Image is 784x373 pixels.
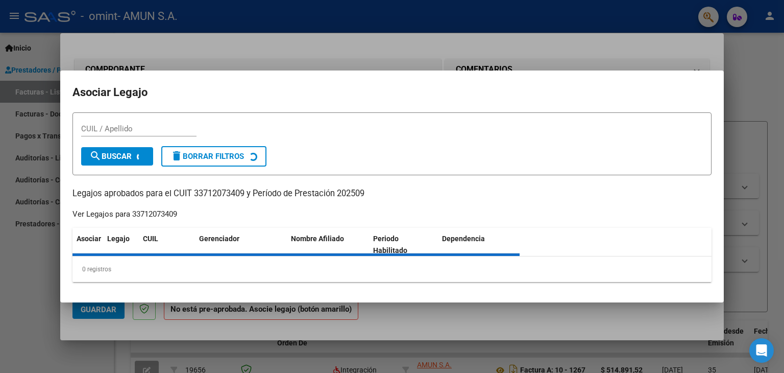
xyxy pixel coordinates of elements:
[170,152,244,161] span: Borrar Filtros
[103,228,139,262] datatable-header-cell: Legajo
[373,235,407,254] span: Periodo Habilitado
[72,228,103,262] datatable-header-cell: Asociar
[139,228,195,262] datatable-header-cell: CUIL
[369,228,438,262] datatable-header-cell: Periodo Habilitado
[195,228,287,262] datatable-header-cell: Gerenciador
[89,150,102,162] mat-icon: search
[161,146,266,167] button: Borrar Filtros
[81,147,153,166] button: Buscar
[438,228,520,262] datatable-header-cell: Dependencia
[72,257,712,282] div: 0 registros
[291,235,344,243] span: Nombre Afiliado
[170,150,183,162] mat-icon: delete
[72,83,712,102] h2: Asociar Legajo
[72,188,712,200] p: Legajos aprobados para el CUIT 33712073409 y Período de Prestación 202509
[749,338,774,363] div: Open Intercom Messenger
[72,208,177,220] div: Ver Legajos para 33712073409
[199,235,239,243] span: Gerenciador
[287,228,369,262] datatable-header-cell: Nombre Afiliado
[107,235,130,243] span: Legajo
[442,235,485,243] span: Dependencia
[89,152,132,161] span: Buscar
[77,235,101,243] span: Asociar
[143,235,158,243] span: CUIL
